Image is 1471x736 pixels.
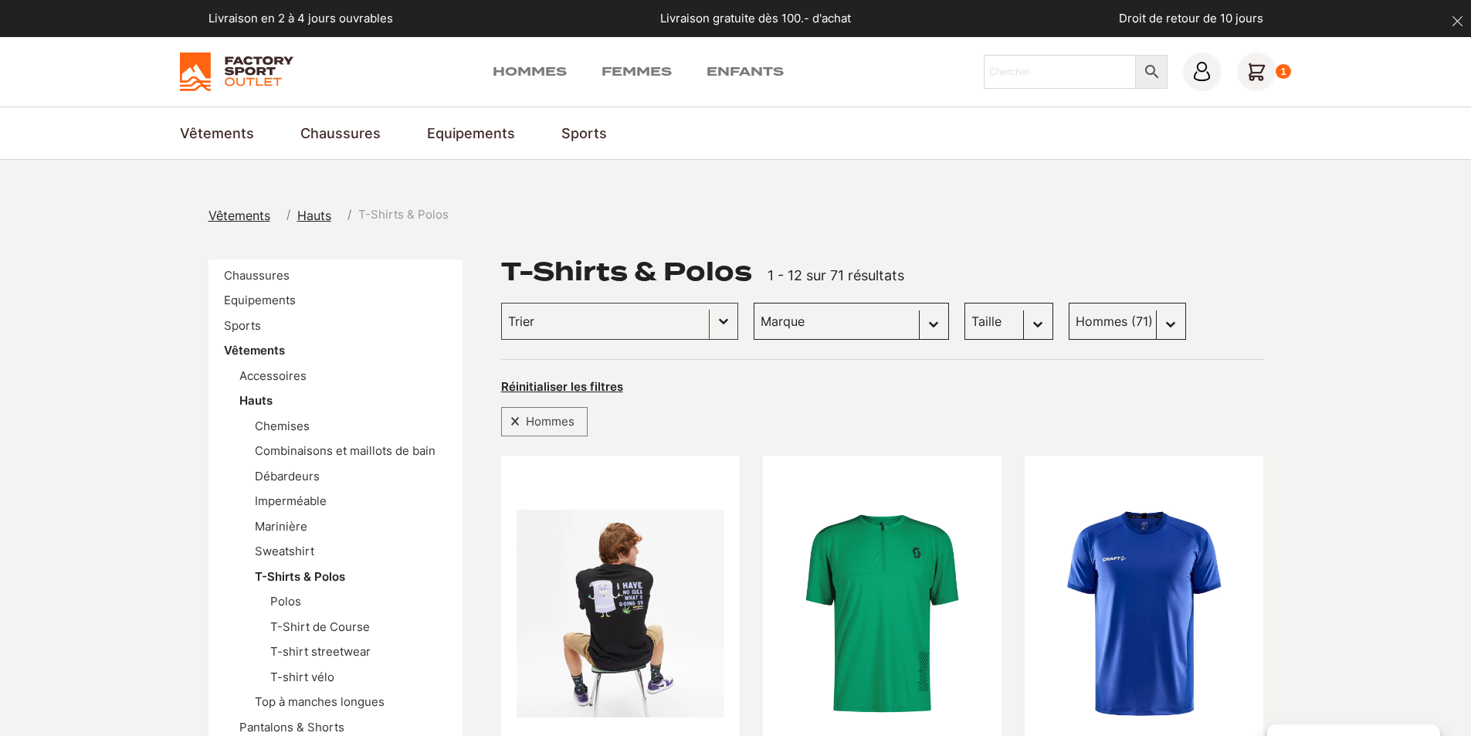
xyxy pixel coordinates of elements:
a: Vêtements [208,206,280,225]
img: Factory Sport Outlet [180,53,293,91]
span: Hommes [520,412,581,432]
input: Chercher [984,55,1136,89]
div: Hommes [501,407,588,436]
span: T-Shirts & Polos [358,206,449,224]
a: Femmes [602,63,672,81]
p: Livraison en 2 à 4 jours ouvrables [208,10,393,28]
a: T-shirt vélo [270,670,334,684]
input: Trier [508,311,703,331]
button: dismiss [1444,8,1471,35]
a: Combinaisons et maillots de bain [255,443,436,458]
a: Equipements [224,293,296,307]
a: Hommes [493,63,567,81]
a: Débardeurs [255,469,320,483]
a: Polos [270,594,301,609]
button: Réinitialiser les filtres [501,379,623,395]
a: Equipements [427,123,515,144]
a: Pantalons & Shorts [239,720,344,734]
a: Enfants [707,63,784,81]
a: T-Shirt de Course [270,619,370,634]
a: Top à manches longues [255,694,385,709]
button: Basculer la liste [710,304,737,339]
a: Sports [561,123,607,144]
p: Droit de retour de 10 jours [1119,10,1263,28]
a: Chaussures [224,268,290,283]
nav: breadcrumbs [208,206,449,225]
a: Imperméable [255,493,327,508]
p: Livraison gratuite dès 100.- d'achat [660,10,851,28]
a: Chemises [255,419,310,433]
a: Hauts [297,206,341,225]
span: Vêtements [208,208,270,223]
a: Sports [224,318,261,333]
div: 1 [1276,64,1292,80]
a: T-Shirts & Polos [255,569,345,584]
a: T-shirt streetwear [270,644,371,659]
span: 1 - 12 sur 71 résultats [768,267,904,283]
span: Hauts [297,208,331,223]
a: Vêtements [180,123,254,144]
a: Chaussures [300,123,381,144]
a: Vêtements [224,343,285,358]
a: Marinière [255,519,307,534]
a: Hauts [239,393,273,408]
a: Accessoires [239,368,307,383]
a: Sweatshirt [255,544,314,558]
h1: T-Shirts & Polos [501,259,752,284]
